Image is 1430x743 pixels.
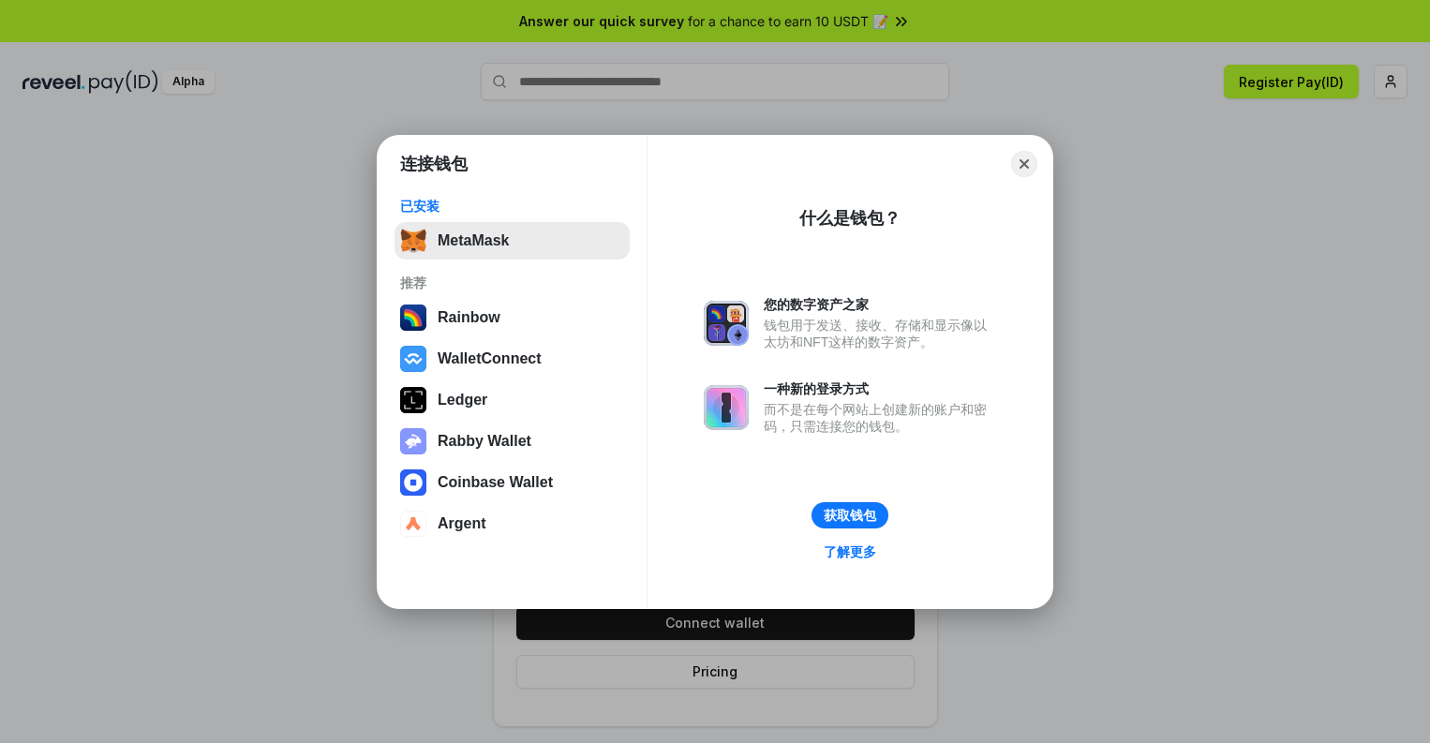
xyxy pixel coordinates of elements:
div: 获取钱包 [824,507,876,524]
img: svg+xml,%3Csvg%20width%3D%22120%22%20height%3D%22120%22%20viewBox%3D%220%200%20120%20120%22%20fil... [400,305,426,331]
div: Argent [438,515,486,532]
button: WalletConnect [395,340,630,378]
div: Coinbase Wallet [438,474,553,491]
div: MetaMask [438,232,509,249]
img: svg+xml,%3Csvg%20width%3D%2228%22%20height%3D%2228%22%20viewBox%3D%220%200%2028%2028%22%20fill%3D... [400,511,426,537]
img: svg+xml,%3Csvg%20xmlns%3D%22http%3A%2F%2Fwww.w3.org%2F2000%2Fsvg%22%20width%3D%2228%22%20height%3... [400,387,426,413]
img: svg+xml,%3Csvg%20xmlns%3D%22http%3A%2F%2Fwww.w3.org%2F2000%2Fsvg%22%20fill%3D%22none%22%20viewBox... [400,428,426,454]
button: Ledger [395,381,630,419]
button: Argent [395,505,630,542]
button: MetaMask [395,222,630,260]
div: 推荐 [400,275,624,291]
button: Close [1011,151,1037,177]
button: 获取钱包 [812,502,888,528]
div: 您的数字资产之家 [764,296,996,313]
img: svg+xml,%3Csvg%20fill%3D%22none%22%20height%3D%2233%22%20viewBox%3D%220%200%2035%2033%22%20width%... [400,228,426,254]
div: WalletConnect [438,350,542,367]
img: svg+xml,%3Csvg%20width%3D%2228%22%20height%3D%2228%22%20viewBox%3D%220%200%2028%2028%22%20fill%3D... [400,469,426,496]
a: 了解更多 [812,540,887,564]
button: Rainbow [395,299,630,336]
div: 一种新的登录方式 [764,380,996,397]
div: Rainbow [438,309,500,326]
img: svg+xml,%3Csvg%20xmlns%3D%22http%3A%2F%2Fwww.w3.org%2F2000%2Fsvg%22%20fill%3D%22none%22%20viewBox... [704,385,749,430]
h1: 连接钱包 [400,153,468,175]
img: svg+xml,%3Csvg%20width%3D%2228%22%20height%3D%2228%22%20viewBox%3D%220%200%2028%2028%22%20fill%3D... [400,346,426,372]
div: 了解更多 [824,543,876,560]
img: svg+xml,%3Csvg%20xmlns%3D%22http%3A%2F%2Fwww.w3.org%2F2000%2Fsvg%22%20fill%3D%22none%22%20viewBox... [704,301,749,346]
button: Rabby Wallet [395,423,630,460]
div: Rabby Wallet [438,433,531,450]
div: Ledger [438,392,487,409]
div: 什么是钱包？ [799,207,901,230]
div: 而不是在每个网站上创建新的账户和密码，只需连接您的钱包。 [764,401,996,435]
button: Coinbase Wallet [395,464,630,501]
div: 已安装 [400,198,624,215]
div: 钱包用于发送、接收、存储和显示像以太坊和NFT这样的数字资产。 [764,317,996,350]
